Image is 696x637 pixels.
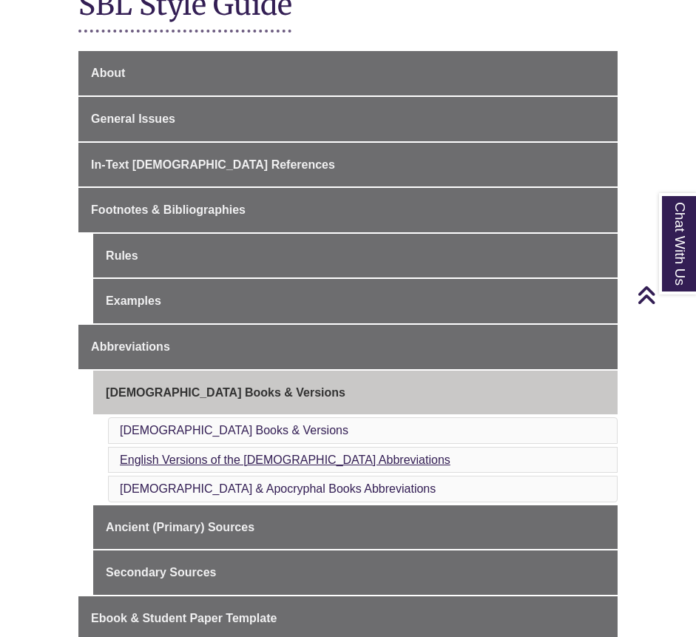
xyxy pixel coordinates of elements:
[93,371,618,415] a: [DEMOGRAPHIC_DATA] Books & Versions
[78,188,618,232] a: Footnotes & Bibliographies
[91,203,246,216] span: Footnotes & Bibliographies
[120,454,450,466] a: English Versions of the [DEMOGRAPHIC_DATA] Abbreviations
[120,424,348,437] a: [DEMOGRAPHIC_DATA] Books & Versions
[78,325,618,369] a: Abbreviations
[637,285,692,305] a: Back to Top
[91,612,277,624] span: Ebook & Student Paper Template
[78,51,618,95] a: About
[91,340,170,353] span: Abbreviations
[120,482,436,495] a: [DEMOGRAPHIC_DATA] & Apocryphal Books Abbreviations
[78,143,618,187] a: In-Text [DEMOGRAPHIC_DATA] References
[91,112,175,125] span: General Issues
[78,97,618,141] a: General Issues
[93,505,618,550] a: Ancient (Primary) Sources
[91,158,335,171] span: In-Text [DEMOGRAPHIC_DATA] References
[91,67,125,79] span: About
[93,550,618,595] a: Secondary Sources
[93,279,618,323] a: Examples
[93,234,618,278] a: Rules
